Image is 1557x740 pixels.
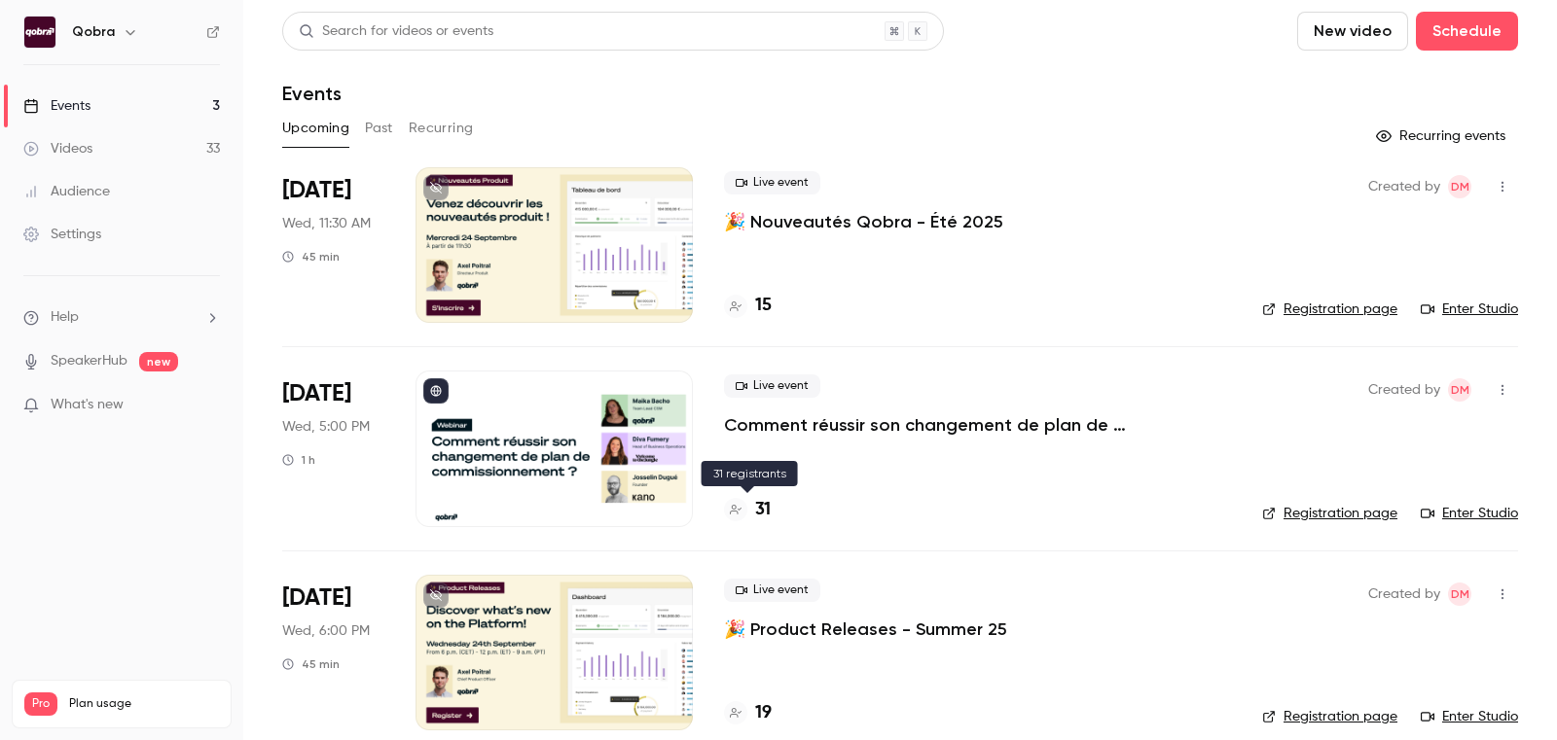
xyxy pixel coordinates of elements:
[1421,300,1518,319] a: Enter Studio
[23,182,110,201] div: Audience
[755,700,772,726] h4: 19
[51,395,124,415] span: What's new
[23,139,92,159] div: Videos
[1451,175,1469,198] span: DM
[282,656,340,672] div: 45 min
[1416,12,1518,51] button: Schedule
[23,96,91,116] div: Events
[1421,707,1518,726] a: Enter Studio
[51,351,127,371] a: SpeakerHub
[724,374,820,398] span: Live event
[1448,582,1471,606] span: Dylan Manceau
[409,113,474,144] button: Recurring
[1297,12,1408,51] button: New video
[724,171,820,194] span: Live event
[365,113,393,144] button: Past
[69,696,219,712] span: Plan usage
[51,307,79,328] span: Help
[724,700,772,726] a: 19
[282,417,370,437] span: Wed, 5:00 PM
[724,617,1007,641] a: 🎉 Product Releases - Summer 25
[282,249,340,264] div: 45 min
[72,22,115,42] h6: Qobra
[282,378,351,409] span: [DATE]
[1262,504,1397,523] a: Registration page
[724,579,820,602] span: Live event
[1448,378,1471,402] span: Dylan Manceau
[139,352,178,371] span: new
[755,497,771,523] h4: 31
[1451,378,1469,402] span: DM
[1262,300,1397,319] a: Registration page
[1368,378,1440,402] span: Created by
[1262,707,1397,726] a: Registration page
[282,370,384,526] div: Sep 24 Wed, 5:00 PM (Europe/Paris)
[724,497,771,523] a: 31
[282,582,351,614] span: [DATE]
[282,621,370,641] span: Wed, 6:00 PM
[24,692,57,716] span: Pro
[1448,175,1471,198] span: Dylan Manceau
[282,575,384,730] div: Sep 24 Wed, 6:00 PM (Europe/Paris)
[1368,175,1440,198] span: Created by
[282,113,349,144] button: Upcoming
[1368,582,1440,606] span: Created by
[724,210,1003,233] a: 🎉 Nouveautés Qobra - Été 2025
[23,307,220,328] li: help-dropdown-opener
[282,175,351,206] span: [DATE]
[24,17,55,48] img: Qobra
[724,293,772,319] a: 15
[299,21,493,42] div: Search for videos or events
[282,167,384,323] div: Sep 24 Wed, 11:30 AM (Europe/Paris)
[1451,582,1469,606] span: DM
[1367,121,1518,152] button: Recurring events
[1421,504,1518,523] a: Enter Studio
[282,452,315,468] div: 1 h
[282,214,371,233] span: Wed, 11:30 AM
[282,82,342,105] h1: Events
[23,225,101,244] div: Settings
[755,293,772,319] h4: 15
[724,413,1231,437] a: Comment réussir son changement de plan de commissionnement ?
